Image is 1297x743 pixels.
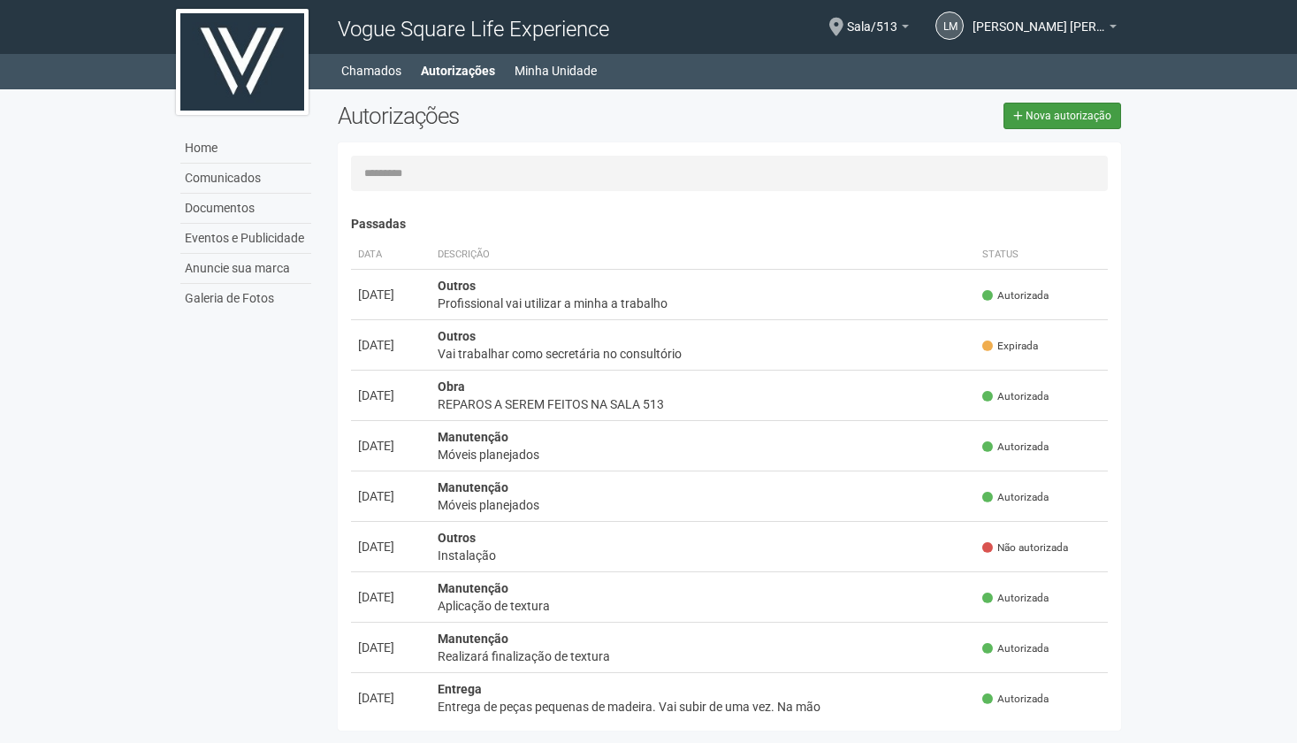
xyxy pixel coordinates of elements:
[438,430,508,444] strong: Manutenção
[338,103,716,129] h2: Autorizações
[438,531,476,545] strong: Outros
[515,58,597,83] a: Minha Unidade
[982,591,1049,606] span: Autorizada
[421,58,495,83] a: Autorizações
[973,3,1105,34] span: LEONARDO MANNARINO NETO
[438,295,969,312] div: Profissional vai utilizar a minha a trabalho
[341,58,401,83] a: Chamados
[176,9,309,115] img: logo.jpg
[438,597,969,615] div: Aplicação de textura
[982,490,1049,505] span: Autorizada
[438,395,969,413] div: REPAROS A SEREM FEITOS NA SALA 513
[438,379,465,394] strong: Obra
[982,641,1049,656] span: Autorizada
[180,284,311,313] a: Galeria de Fotos
[351,218,1109,231] h4: Passadas
[438,581,508,595] strong: Manutenção
[180,134,311,164] a: Home
[358,387,423,404] div: [DATE]
[351,241,431,270] th: Data
[847,22,909,36] a: Sala/513
[438,698,969,716] div: Entrega de peças pequenas de madeira. Vai subir de uma vez. Na mão
[1026,110,1111,122] span: Nova autorização
[982,339,1038,354] span: Expirada
[358,588,423,606] div: [DATE]
[180,194,311,224] a: Documentos
[358,689,423,707] div: [DATE]
[1003,103,1121,129] a: Nova autorização
[982,692,1049,707] span: Autorizada
[358,538,423,555] div: [DATE]
[438,345,969,363] div: Vai trabalhar como secretária no consultório
[438,446,969,463] div: Móveis planejados
[847,3,897,34] span: Sala/513
[982,389,1049,404] span: Autorizada
[438,279,476,293] strong: Outros
[438,647,969,665] div: Realizará finalização de textura
[438,682,482,696] strong: Entrega
[438,632,508,646] strong: Manutenção
[358,487,423,505] div: [DATE]
[180,254,311,284] a: Anuncie sua marca
[935,11,964,40] a: LM
[975,241,1108,270] th: Status
[358,639,423,656] div: [DATE]
[982,540,1068,555] span: Não autorizada
[982,288,1049,303] span: Autorizada
[438,329,476,343] strong: Outros
[358,286,423,303] div: [DATE]
[438,480,508,494] strong: Manutenção
[982,440,1049,455] span: Autorizada
[358,437,423,455] div: [DATE]
[438,496,969,514] div: Móveis planejados
[358,336,423,354] div: [DATE]
[438,547,969,564] div: Instalação
[180,224,311,254] a: Eventos e Publicidade
[431,241,976,270] th: Descrição
[180,164,311,194] a: Comunicados
[338,17,609,42] span: Vogue Square Life Experience
[973,22,1117,36] a: [PERSON_NAME] [PERSON_NAME]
